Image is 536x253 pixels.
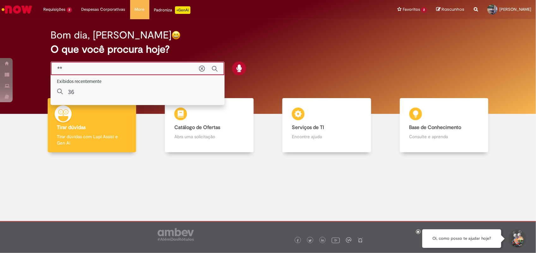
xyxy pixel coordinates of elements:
button: Iniciar Conversa de Suporte [508,229,527,248]
a: Serviços de TI Encontre ajuda [268,98,386,153]
b: Base de Conhecimento [409,124,461,131]
h2: O que você procura hoje? [51,44,485,55]
span: More [135,6,145,13]
p: Tirar dúvidas com Lupi Assist e Gen Ai [57,133,127,146]
img: logo_footer_workplace.png [346,237,352,243]
span: Requisições [43,6,65,13]
span: Rascunhos [442,6,464,12]
span: [PERSON_NAME] [499,7,531,12]
b: Catálogo de Ofertas [174,124,220,131]
span: Despesas Corporativas [81,6,125,13]
h2: Bom dia, [PERSON_NAME] [51,30,172,41]
span: 2 [67,7,72,13]
b: Tirar dúvidas [57,124,86,131]
p: Abra uma solicitação [174,133,244,140]
span: 2 [421,7,427,13]
a: Tirar dúvidas Tirar dúvidas com Lupi Assist e Gen Ai [33,98,151,153]
img: logo_footer_facebook.png [296,239,299,242]
img: logo_footer_ambev_rotulo_gray.png [158,228,194,241]
img: logo_footer_linkedin.png [321,239,324,243]
a: Rascunhos [436,7,464,13]
a: Base de Conhecimento Consulte e aprenda [385,98,503,153]
p: Consulte e aprenda [409,133,479,140]
img: happy-face.png [172,31,181,40]
p: Encontre ajuda [292,133,362,140]
div: Padroniza [154,6,190,14]
p: +GenAi [175,6,190,14]
span: Favoritos [403,6,420,13]
div: Oi, como posso te ajudar hoje? [422,229,501,248]
img: logo_footer_youtube.png [332,236,340,244]
b: Serviços de TI [292,124,324,131]
img: ServiceNow [1,3,33,16]
img: logo_footer_twitter.png [309,239,312,242]
a: Catálogo de Ofertas Abra uma solicitação [151,98,268,153]
img: logo_footer_naosei.png [358,237,363,243]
